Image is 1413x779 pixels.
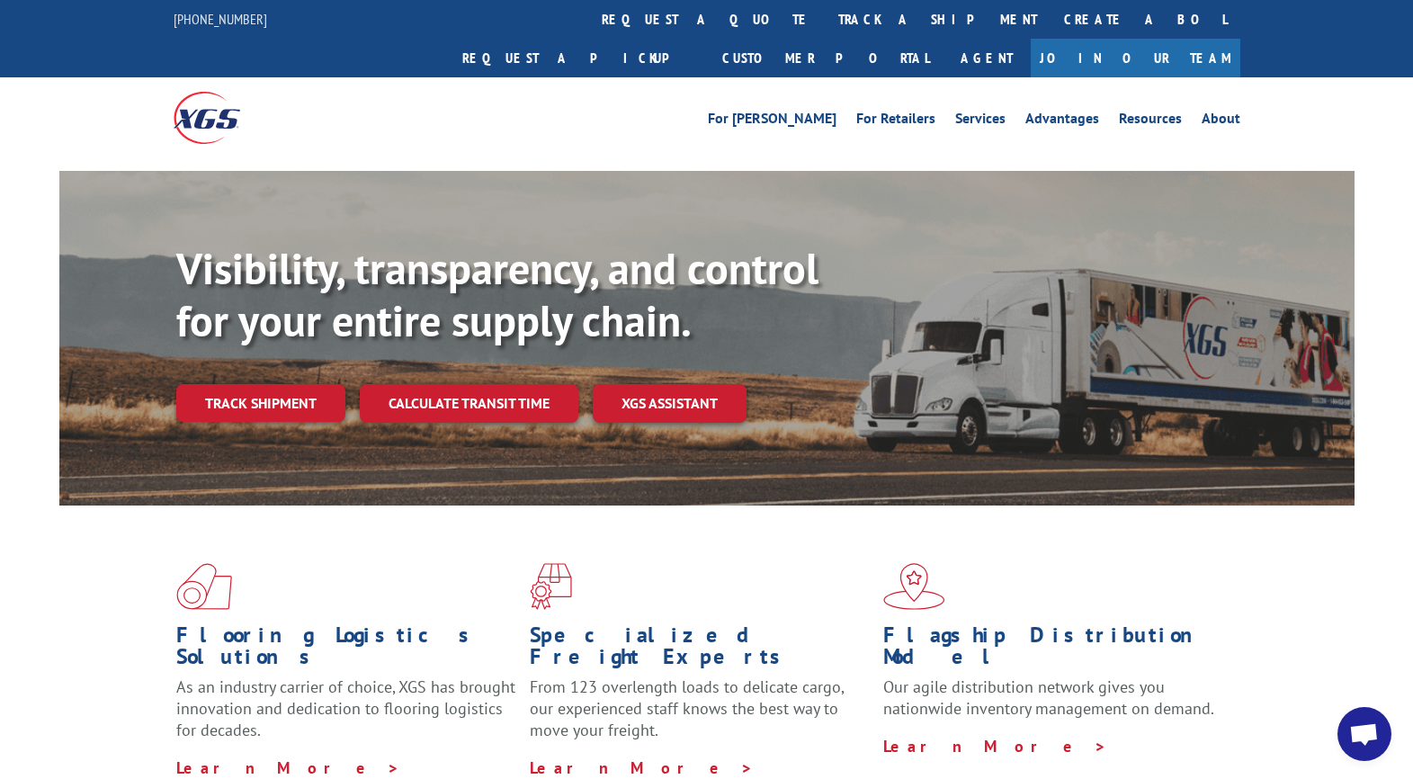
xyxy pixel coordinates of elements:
[883,563,945,610] img: xgs-icon-flagship-distribution-model-red
[176,384,345,422] a: Track shipment
[955,112,1006,131] a: Services
[1119,112,1182,131] a: Resources
[176,624,516,676] h1: Flooring Logistics Solutions
[593,384,747,423] a: XGS ASSISTANT
[708,112,836,131] a: For [PERSON_NAME]
[176,676,515,740] span: As an industry carrier of choice, XGS has brought innovation and dedication to flooring logistics...
[883,676,1214,719] span: Our agile distribution network gives you nationwide inventory management on demand.
[174,10,267,28] a: [PHONE_NUMBER]
[856,112,935,131] a: For Retailers
[883,624,1223,676] h1: Flagship Distribution Model
[530,563,572,610] img: xgs-icon-focused-on-flooring-red
[176,240,818,348] b: Visibility, transparency, and control for your entire supply chain.
[943,39,1031,77] a: Agent
[530,676,870,757] p: From 123 overlength loads to delicate cargo, our experienced staff knows the best way to move you...
[176,757,400,778] a: Learn More >
[1337,707,1391,761] a: Open chat
[1025,112,1099,131] a: Advantages
[449,39,709,77] a: Request a pickup
[530,757,754,778] a: Learn More >
[1031,39,1240,77] a: Join Our Team
[709,39,943,77] a: Customer Portal
[530,624,870,676] h1: Specialized Freight Experts
[883,736,1107,757] a: Learn More >
[360,384,578,423] a: Calculate transit time
[176,563,232,610] img: xgs-icon-total-supply-chain-intelligence-red
[1202,112,1240,131] a: About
